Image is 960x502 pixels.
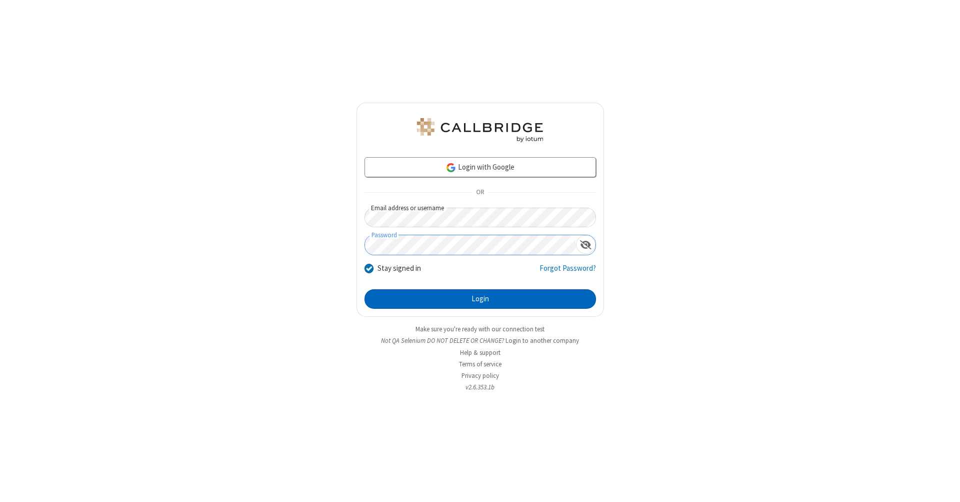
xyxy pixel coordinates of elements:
[539,263,596,282] a: Forgot Password?
[472,186,488,200] span: OR
[356,382,604,392] li: v2.6.353.1b
[364,208,596,227] input: Email address or username
[364,289,596,309] button: Login
[445,162,456,173] img: google-icon.png
[365,235,576,255] input: Password
[576,235,595,254] div: Show password
[377,263,421,274] label: Stay signed in
[415,325,544,333] a: Make sure you're ready with our connection test
[460,348,500,357] a: Help & support
[505,336,579,345] button: Login to another company
[459,360,501,368] a: Terms of service
[415,118,545,142] img: QA Selenium DO NOT DELETE OR CHANGE
[364,157,596,177] a: Login with Google
[461,371,499,380] a: Privacy policy
[356,336,604,345] li: Not QA Selenium DO NOT DELETE OR CHANGE?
